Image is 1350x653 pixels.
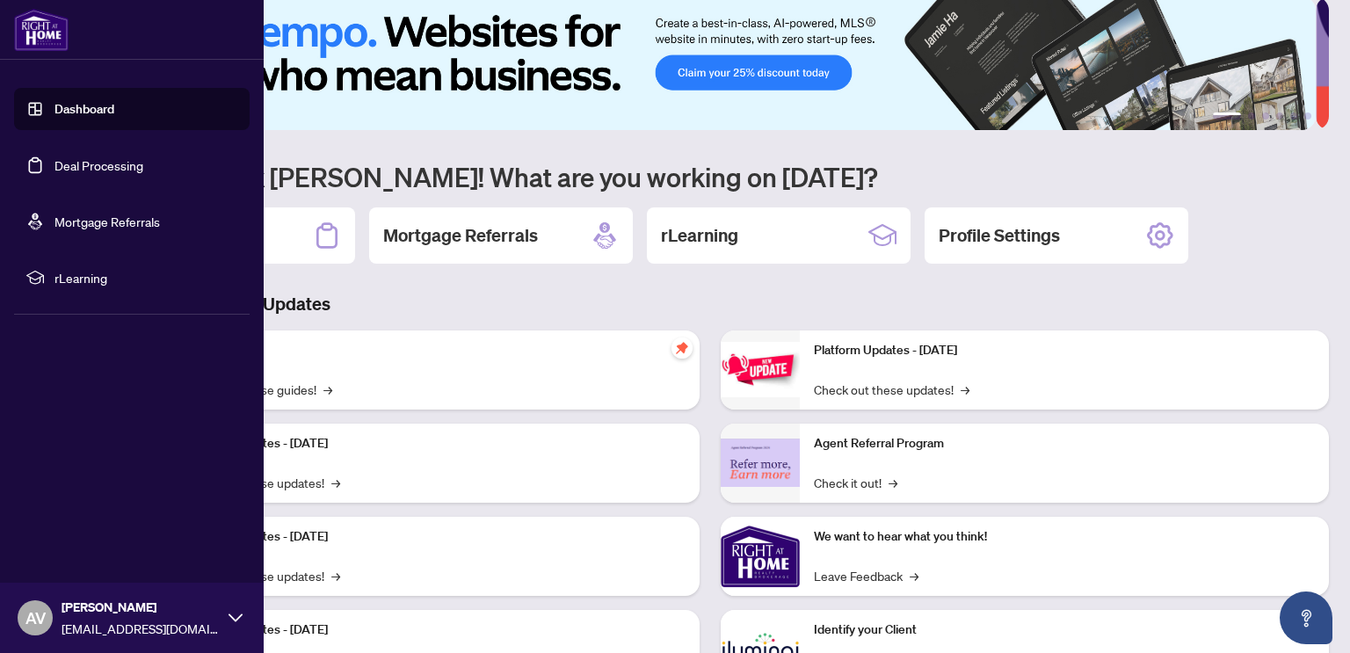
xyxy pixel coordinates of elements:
span: → [961,380,969,399]
a: Leave Feedback→ [814,566,918,585]
h2: Profile Settings [939,223,1060,248]
p: Platform Updates - [DATE] [185,527,686,547]
button: Open asap [1280,591,1332,644]
p: Self-Help [185,341,686,360]
a: Check out these updates!→ [814,380,969,399]
span: → [331,473,340,492]
span: AV [25,606,46,630]
p: Platform Updates - [DATE] [185,620,686,640]
button: 6 [1304,112,1311,120]
p: Platform Updates - [DATE] [814,341,1315,360]
p: We want to hear what you think! [814,527,1315,547]
img: logo [14,9,69,51]
img: Platform Updates - June 23, 2025 [721,342,800,397]
span: [EMAIL_ADDRESS][DOMAIN_NAME] [62,619,220,638]
img: Agent Referral Program [721,439,800,487]
h2: rLearning [661,223,738,248]
p: Platform Updates - [DATE] [185,434,686,453]
h3: Brokerage & Industry Updates [91,292,1329,316]
span: [PERSON_NAME] [62,598,220,617]
button: 4 [1276,112,1283,120]
span: → [910,566,918,585]
a: Mortgage Referrals [54,214,160,229]
span: → [331,566,340,585]
a: Dashboard [54,101,114,117]
a: Check it out!→ [814,473,897,492]
button: 5 [1290,112,1297,120]
span: rLearning [54,268,237,287]
p: Identify your Client [814,620,1315,640]
button: 3 [1262,112,1269,120]
h1: Welcome back [PERSON_NAME]! What are you working on [DATE]? [91,160,1329,193]
img: We want to hear what you think! [721,517,800,596]
p: Agent Referral Program [814,434,1315,453]
button: 2 [1248,112,1255,120]
span: → [889,473,897,492]
span: pushpin [671,337,693,359]
span: → [323,380,332,399]
button: 1 [1213,112,1241,120]
a: Deal Processing [54,157,143,173]
h2: Mortgage Referrals [383,223,538,248]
